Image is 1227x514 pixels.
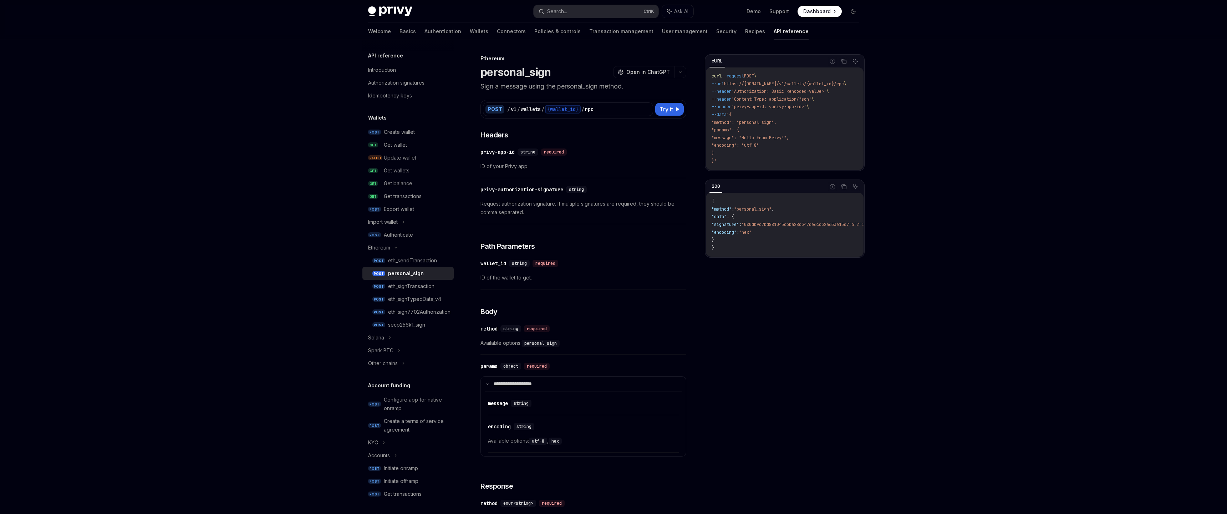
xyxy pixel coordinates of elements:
[485,105,504,114] div: POST
[811,96,814,102] span: \
[362,306,454,318] a: POSTeth_sign7702Authorization
[384,464,418,473] div: Initiate onramp
[368,168,378,173] span: GET
[660,105,673,114] span: Try it
[488,437,679,445] span: Available options: ,
[516,424,531,429] span: string
[362,76,454,89] a: Authorization signatures
[844,81,846,87] span: \
[480,481,513,491] span: Response
[514,400,529,406] span: string
[712,222,739,227] span: "signature"
[368,359,398,368] div: Other chains
[368,423,381,428] span: POST
[480,186,563,193] div: privy-authorization-signature
[712,96,732,102] span: --header
[712,245,714,251] span: }
[368,130,381,135] span: POST
[368,492,381,497] span: POST
[399,23,416,40] a: Basics
[388,282,434,291] div: eth_signTransaction
[362,280,454,293] a: POSTeth_signTransaction
[839,57,849,66] button: Copy the contents from the code block
[384,395,449,413] div: Configure app for native onramp
[727,112,732,117] span: '{
[534,5,658,18] button: Search...CtrlK
[803,8,831,15] span: Dashboard
[503,326,518,332] span: string
[739,230,752,235] span: "hex"
[545,105,581,114] div: {wallet_id}
[362,203,454,216] a: POSTExport wallet
[712,112,727,117] span: --data
[851,57,860,66] button: Ask AI
[368,91,412,100] div: Idempotency keys
[734,206,772,212] span: "personal_sign"
[362,267,454,280] a: POSTpersonal_sign
[549,438,562,445] code: hex
[368,232,381,238] span: POST
[712,135,789,141] span: "message": "Hello from Privy!",
[362,393,454,415] a: POSTConfigure app for native onramp
[470,23,488,40] a: Wallets
[774,23,809,40] a: API reference
[716,23,737,40] a: Security
[655,103,684,116] button: Try it
[368,346,393,355] div: Spark BTC
[368,438,378,447] div: KYC
[712,237,714,243] span: }
[851,182,860,191] button: Ask AI
[503,500,533,506] span: enum<string>
[362,415,454,436] a: POSTCreate a terms of service agreement
[384,192,422,201] div: Get transactions
[507,106,510,113] div: /
[362,64,454,76] a: Introduction
[512,261,527,266] span: string
[480,241,535,251] span: Path Parameters
[739,222,742,227] span: :
[362,293,454,306] a: POSTeth_signTypedData_v4
[722,73,744,79] span: --request
[709,182,722,191] div: 200
[372,309,385,315] span: POST
[384,477,418,485] div: Initiate offramp
[480,339,686,347] span: Available options:
[524,325,550,332] div: required
[368,207,381,212] span: POST
[732,206,734,212] span: :
[368,51,403,60] h5: API reference
[368,381,410,390] h5: Account funding
[712,206,732,212] span: "method"
[480,363,498,370] div: params
[362,164,454,177] a: GETGet wallets
[529,438,547,445] code: utf-8
[368,66,396,74] div: Introduction
[368,218,398,226] div: Import wallet
[424,23,461,40] a: Authentication
[480,260,506,267] div: wallet_id
[480,307,497,317] span: Body
[368,402,381,407] span: POST
[388,295,441,303] div: eth_signTypedData_v4
[372,258,385,263] span: POST
[521,106,541,113] div: wallets
[712,81,724,87] span: --url
[384,179,412,188] div: Get balance
[388,269,424,278] div: personal_sign
[368,466,381,471] span: POST
[388,256,437,265] div: eth_sendTransaction
[372,271,385,276] span: POST
[742,222,1076,227] span: "0x0db9c7bd881045cbba28c347de6cc32a653e15d7f6f2f1cec21d645f402a64196e877eb45d3041f8d2ab1a76f57f40...
[480,162,686,171] span: ID of your Privy app.
[539,500,565,507] div: required
[372,322,385,328] span: POST
[362,475,454,488] a: POSTInitiate offramp
[362,488,454,500] a: POSTGet transactions
[569,187,584,192] span: string
[662,23,708,40] a: User management
[384,231,413,239] div: Authenticate
[362,138,454,151] a: GETGet wallet
[368,142,378,148] span: GET
[712,142,759,148] span: "encoding": "utf-8"
[521,340,560,347] code: personal_sign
